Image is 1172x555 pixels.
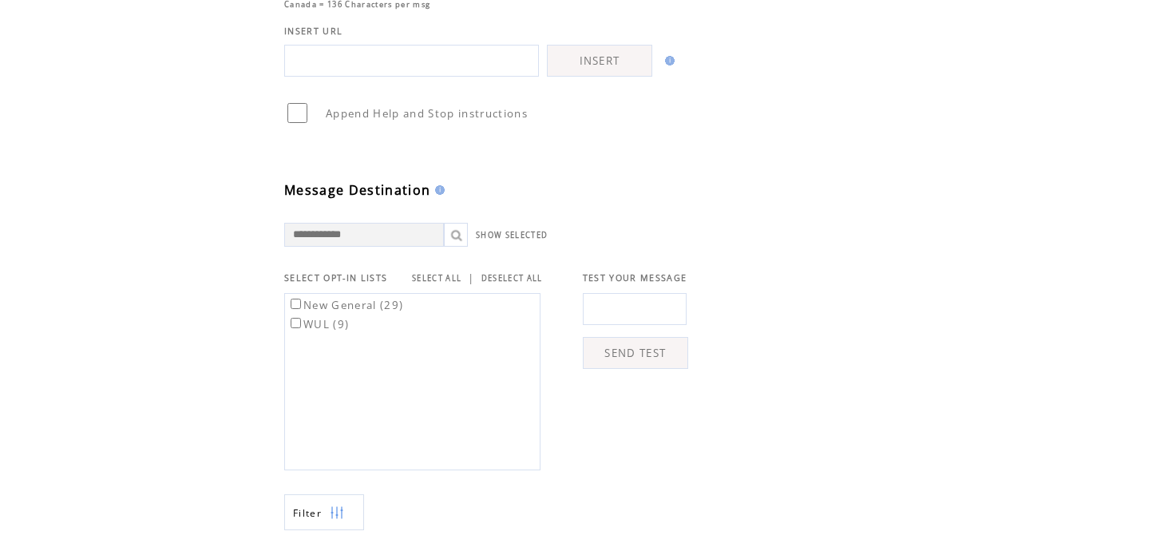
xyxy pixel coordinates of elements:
a: DESELECT ALL [481,273,543,283]
a: INSERT [547,45,652,77]
span: | [468,271,474,285]
label: New General (29) [287,298,403,312]
a: SHOW SELECTED [476,230,548,240]
span: TEST YOUR MESSAGE [583,272,687,283]
label: WUL (9) [287,317,349,331]
span: INSERT URL [284,26,342,37]
img: help.gif [660,56,675,65]
input: New General (29) [291,299,301,309]
img: filters.png [330,495,344,531]
span: SELECT OPT-IN LISTS [284,272,387,283]
a: SELECT ALL [412,273,461,283]
span: Append Help and Stop instructions [326,106,528,121]
img: help.gif [430,185,445,195]
span: Message Destination [284,181,430,199]
a: Filter [284,494,364,530]
input: WUL (9) [291,318,301,328]
a: SEND TEST [583,337,688,369]
span: Show filters [293,506,322,520]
